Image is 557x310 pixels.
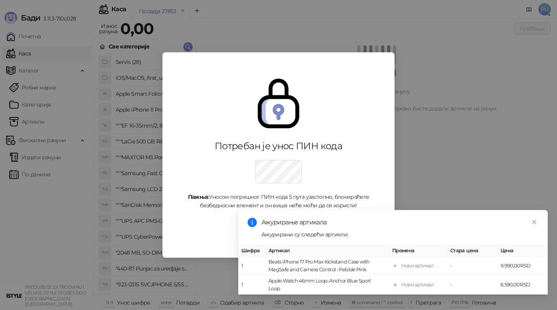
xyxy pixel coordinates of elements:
[261,230,538,239] div: Ажурирани су следећи артикли:
[265,245,389,257] th: Артикал
[248,218,257,227] span: info-circle
[254,79,303,128] img: secure.svg
[265,276,389,295] td: Apple Watch 46mm Loop: Anchor Blue Sport Loop
[265,257,389,276] td: Beats iPhone 17 Pro Max Kickstand Case with MagSafe and Camera Control - Pebble Pink
[238,245,265,257] th: Шифра
[497,276,548,295] td: 6.590,00 RSD
[530,218,538,226] a: Close
[184,140,373,152] div: Потребан је унос ПИН кода
[401,281,434,289] div: Нови артикал
[188,193,209,200] strong: Пажња:
[447,245,497,257] th: Стара цена
[531,219,537,225] span: close
[238,276,265,295] td: 1
[261,218,538,227] div: Ажурирање артикала
[497,245,548,257] th: Цена
[238,257,265,276] td: 1
[184,193,373,210] div: Уносом погрешног ПИН кода 5 пута узастопно, блокираћете безбедносни елемент и он више неће моћи д...
[447,257,497,276] td: -
[447,276,497,295] td: -
[497,257,548,276] td: 9.990,00 RSD
[401,262,434,270] div: Нови артикал
[389,245,447,257] th: Промена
